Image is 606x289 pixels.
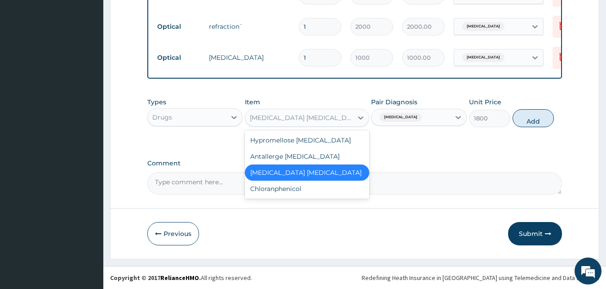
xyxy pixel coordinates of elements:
a: RelianceHMO [160,274,199,282]
div: Hypromellose [MEDICAL_DATA] [245,132,369,148]
td: Optical [153,49,204,66]
div: [MEDICAL_DATA] [MEDICAL_DATA] [250,113,354,122]
div: Antallerge [MEDICAL_DATA] [245,148,369,165]
div: Chloranphenicol [245,181,369,197]
label: Types [147,98,166,106]
span: [MEDICAL_DATA] [462,53,504,62]
label: Comment [147,160,562,167]
div: Drugs [152,113,172,122]
button: Previous [147,222,199,245]
span: [MEDICAL_DATA] [462,22,504,31]
div: Chat with us now [47,50,151,62]
span: We're online! [52,87,124,178]
span: [MEDICAL_DATA] [380,113,422,122]
td: Optical [153,18,204,35]
label: Item [245,98,260,107]
textarea: Type your message and hit 'Enter' [4,193,171,225]
div: [MEDICAL_DATA] [MEDICAL_DATA] [245,165,369,181]
label: Pair Diagnosis [371,98,417,107]
strong: Copyright © 2017 . [110,274,201,282]
td: refraction` [204,18,294,36]
label: Unit Price [469,98,501,107]
img: d_794563401_company_1708531726252_794563401 [17,45,36,67]
td: [MEDICAL_DATA] [204,49,294,67]
footer: All rights reserved. [103,266,606,289]
div: Redefining Heath Insurance in [GEOGRAPHIC_DATA] using Telemedicine and Data Science! [362,273,599,282]
div: Minimize live chat window [147,4,169,26]
button: Submit [508,222,562,245]
button: Add [513,109,554,127]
